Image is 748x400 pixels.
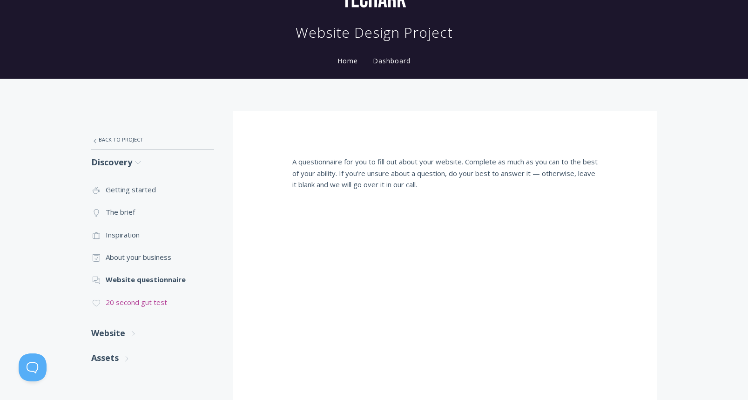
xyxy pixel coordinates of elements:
a: About your business [91,246,214,268]
a: Back to Project [91,130,214,149]
a: 20 second gut test [91,291,214,313]
a: Website questionnaire [91,268,214,291]
a: Dashboard [371,56,412,65]
a: Home [336,56,360,65]
a: Inspiration [91,224,214,246]
a: Getting started [91,178,214,201]
h1: Website Design Project [296,23,453,42]
a: Website [91,321,214,346]
a: Discovery [91,150,214,175]
iframe: Toggle Customer Support [19,353,47,381]
a: The brief [91,201,214,223]
p: A questionnaire for you to fill out about your website. Complete as much as you can to the best o... [292,156,598,190]
a: Assets [91,346,214,370]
